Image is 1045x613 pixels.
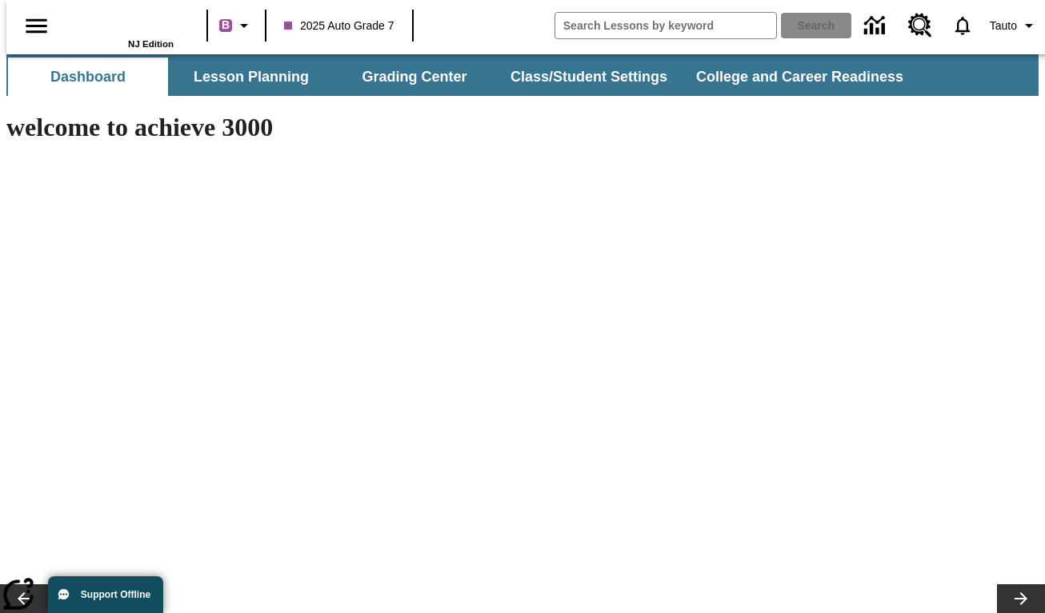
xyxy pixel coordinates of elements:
h1: welcome to achieve 3000 [6,113,719,142]
button: Lesson Planning [171,58,331,96]
button: College and Career Readiness [683,58,916,96]
span: 2025 Auto Grade 7 [284,18,394,34]
a: Data Center [855,4,899,48]
div: SubNavbar [6,58,918,96]
span: NJ Edition [128,39,174,49]
button: Lesson carousel, Next [997,584,1045,613]
span: B [222,15,230,35]
a: Resource Center, Will open in new tab [899,4,942,47]
a: Notifications [942,5,983,46]
div: Home [70,6,174,49]
span: Tauto [990,18,1017,34]
a: Home [70,7,174,39]
button: Class/Student Settings [498,58,680,96]
button: Dashboard [8,58,168,96]
button: Profile/Settings [983,11,1045,40]
button: Boost Class color is purple. Change class color [213,11,260,40]
span: Support Offline [81,589,150,600]
input: search field [555,13,776,38]
button: Open side menu [13,2,60,50]
button: Support Offline [48,576,163,613]
button: Grading Center [334,58,494,96]
div: SubNavbar [6,54,1039,96]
